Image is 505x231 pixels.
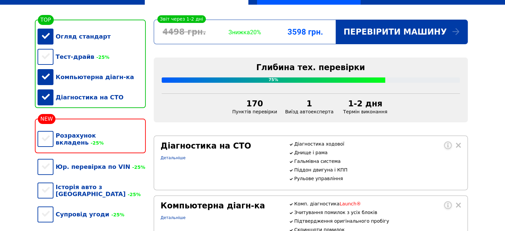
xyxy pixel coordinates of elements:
div: Огляд стандарт [38,26,146,47]
p: Зчитування помилок з усіх блоків [294,210,461,215]
p: Гальмівна система [294,159,461,164]
span: -25% [89,140,104,146]
p: Днище і рама [294,150,461,155]
div: Перевірити машину [336,20,467,44]
div: 1-2 дня [341,99,389,108]
div: Глибина тех. перевірки [162,63,460,72]
div: Юр. перевірка по VIN [38,157,146,177]
div: Термін виконання [337,99,393,114]
div: Тест-драйв [38,47,146,67]
div: 4498 грн. [154,27,214,37]
span: -25% [109,212,124,217]
a: Детальніше [161,156,186,160]
p: Піддон двигуна і КПП [294,167,461,173]
div: Діагностика на СТО [38,87,146,107]
div: 1 [285,99,334,108]
p: Підтвердження оригінального пробігу [294,218,461,224]
div: 170 [232,99,277,108]
div: Історія авто з [GEOGRAPHIC_DATA] [38,177,146,204]
div: Діагностика на СТО [161,141,281,151]
span: Launch® [340,201,361,206]
p: Діагностика ходової [294,141,461,147]
a: Детальніше [161,215,186,220]
div: Розрахунок вкладень [38,125,146,153]
p: Рульове управління [294,176,461,181]
div: Компьютерна діагн-ка [38,67,146,87]
div: 75% [162,77,385,83]
span: -25% [126,192,140,197]
div: Виїзд автоексперта [281,99,338,114]
div: Знижка [214,29,275,36]
div: Пунктів перевірки [228,99,281,114]
span: -25% [94,55,109,60]
p: Комп. діагностика [294,201,461,206]
span: 20% [250,29,261,36]
div: Компьютерна діагн-ка [161,201,281,210]
div: Супровід угоди [38,204,146,224]
span: -25% [130,165,145,170]
div: 3598 грн. [275,27,335,37]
